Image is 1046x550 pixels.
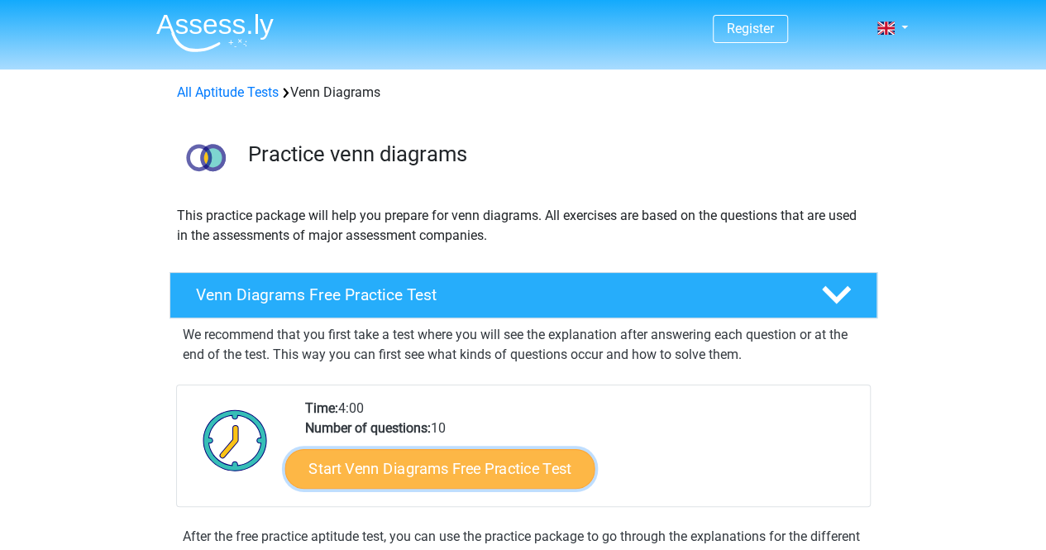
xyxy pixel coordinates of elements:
p: We recommend that you first take a test where you will see the explanation after answering each q... [183,325,864,365]
b: Number of questions: [305,420,431,436]
div: Venn Diagrams [170,83,876,103]
p: This practice package will help you prepare for venn diagrams. All exercises are based on the que... [177,206,870,246]
img: venn diagrams [170,122,241,193]
div: 4:00 10 [293,399,869,506]
img: Clock [193,399,277,481]
a: Register [727,21,774,36]
b: Time: [305,400,338,416]
img: Assessly [156,13,274,52]
a: All Aptitude Tests [177,84,279,100]
a: Start Venn Diagrams Free Practice Test [284,449,595,489]
h3: Practice venn diagrams [248,141,864,167]
a: Venn Diagrams Free Practice Test [163,272,884,318]
h4: Venn Diagrams Free Practice Test [196,285,795,304]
